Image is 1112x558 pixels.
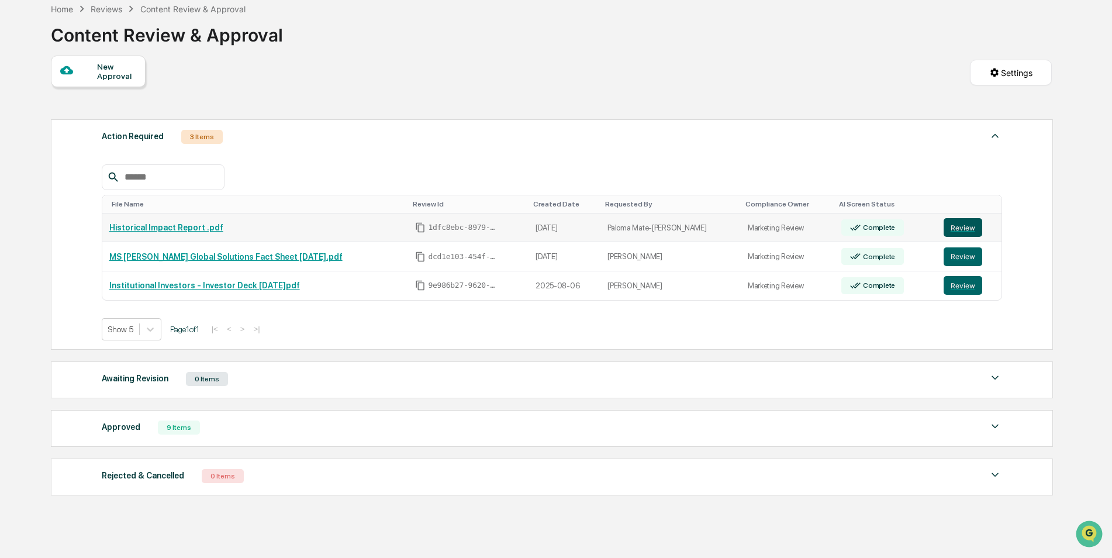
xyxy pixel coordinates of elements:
[533,200,596,208] div: Toggle SortBy
[944,218,995,237] a: Review
[30,53,193,66] input: Clear
[944,276,995,295] a: Review
[529,213,600,243] td: [DATE]
[91,4,122,14] div: Reviews
[12,149,21,158] div: 🖐️
[861,253,895,261] div: Complete
[988,129,1002,143] img: caret
[208,324,222,334] button: |<
[1075,519,1106,551] iframe: Open customer support
[741,242,834,271] td: Marketing Review
[428,252,498,261] span: dcd1e103-454f-403e-a6d1-a9eb143e09bb
[988,468,1002,482] img: caret
[415,252,426,262] span: Copy Id
[944,218,982,237] button: Review
[186,372,228,386] div: 0 Items
[158,421,200,435] div: 9 Items
[944,247,995,266] a: Review
[12,25,213,43] p: How can we help?
[741,213,834,243] td: Marketing Review
[202,469,244,483] div: 0 Items
[23,170,74,181] span: Data Lookup
[170,325,199,334] span: Page 1 of 1
[109,281,300,290] a: Institutional Investors - Investor Deck [DATE]pdf
[250,324,263,334] button: >|
[7,165,78,186] a: 🔎Data Lookup
[85,149,94,158] div: 🗄️
[839,200,932,208] div: Toggle SortBy
[51,4,73,14] div: Home
[102,371,168,386] div: Awaiting Revision
[82,198,141,207] a: Powered byPylon
[109,252,343,261] a: MS [PERSON_NAME] Global Solutions Fact Sheet [DATE].pdf
[51,15,283,46] div: Content Review & Approval
[944,247,982,266] button: Review
[988,419,1002,433] img: caret
[529,242,600,271] td: [DATE]
[96,147,145,159] span: Attestations
[944,276,982,295] button: Review
[946,200,997,208] div: Toggle SortBy
[605,200,736,208] div: Toggle SortBy
[23,147,75,159] span: Preclearance
[116,198,141,207] span: Pylon
[181,130,223,144] div: 3 Items
[415,222,426,233] span: Copy Id
[140,4,246,14] div: Content Review & Approval
[529,271,600,300] td: 2025-08-06
[112,200,404,208] div: Toggle SortBy
[97,62,136,81] div: New Approval
[40,101,148,111] div: We're available if you need us!
[7,143,80,164] a: 🖐️Preclearance
[970,60,1052,85] button: Settings
[745,200,830,208] div: Toggle SortBy
[40,89,192,101] div: Start new chat
[741,271,834,300] td: Marketing Review
[428,223,498,232] span: 1dfc8ebc-8979-48c4-b147-c6dacc46eca0
[413,200,524,208] div: Toggle SortBy
[80,143,150,164] a: 🗄️Attestations
[102,129,164,144] div: Action Required
[237,324,248,334] button: >
[415,280,426,291] span: Copy Id
[12,89,33,111] img: 1746055101610-c473b297-6a78-478c-a979-82029cc54cd1
[988,371,1002,385] img: caret
[199,93,213,107] button: Start new chat
[12,171,21,180] div: 🔎
[223,324,235,334] button: <
[102,419,140,435] div: Approved
[600,213,741,243] td: Paloma Mate-[PERSON_NAME]
[109,223,223,232] a: Historical Impact Report .pdf
[861,281,895,290] div: Complete
[600,242,741,271] td: [PERSON_NAME]
[102,468,184,483] div: Rejected & Cancelled
[861,223,895,232] div: Complete
[600,271,741,300] td: [PERSON_NAME]
[428,281,498,290] span: 9e986b27-9620-4b43-99b5-ea72af3cabaf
